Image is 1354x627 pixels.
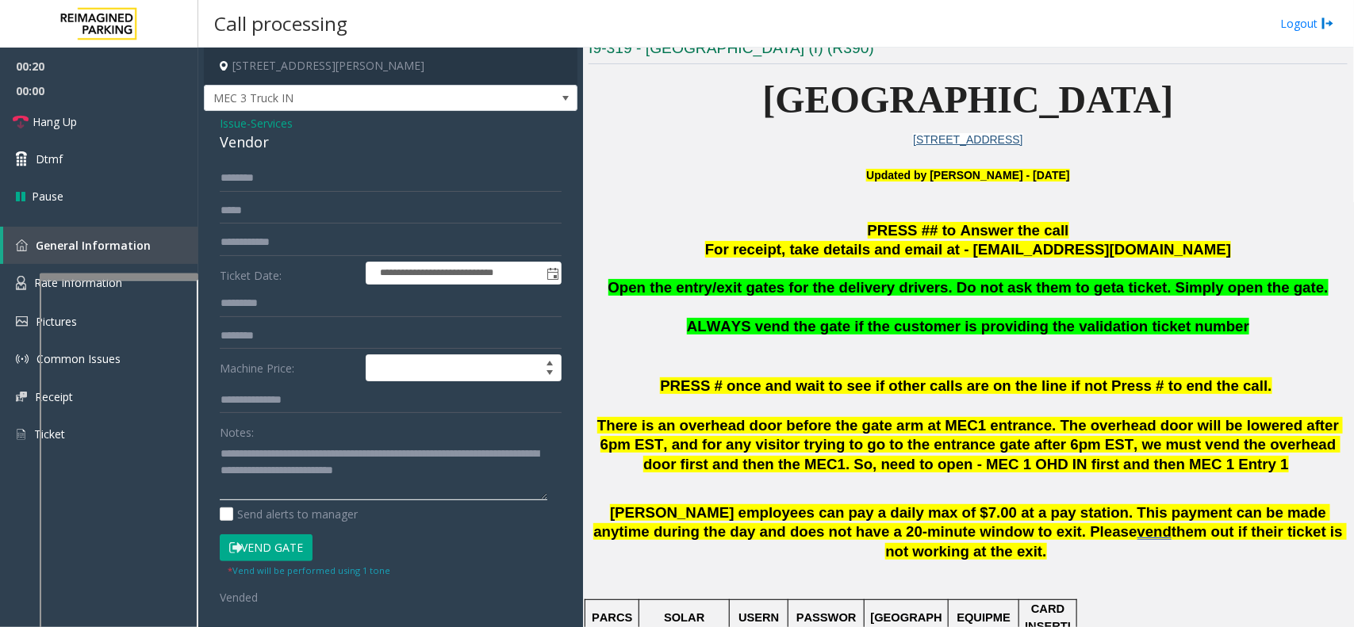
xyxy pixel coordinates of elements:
[36,314,77,329] span: Pictures
[220,115,247,132] span: Issue
[597,417,1343,473] span: There is an overhead door before the gate arm at MEC1 entrance. The overhead door will be lowered...
[705,241,1231,258] span: For receipt, take details and email at - [EMAIL_ADDRESS][DOMAIN_NAME]
[16,276,26,290] img: 'icon'
[1321,15,1334,32] img: logout
[1280,15,1334,32] a: Logout
[16,392,27,402] img: 'icon'
[687,318,1249,335] span: ALWAYS vend the gate if the customer is providing the validation ticket number
[204,48,577,85] h4: [STREET_ADDRESS][PERSON_NAME]
[592,611,632,624] span: PARCS
[1042,543,1046,560] span: .
[36,351,121,366] span: Common Issues
[220,419,254,441] label: Notes:
[16,353,29,365] img: 'icon'
[866,169,1069,182] b: Updated by [PERSON_NAME] - [DATE]
[868,222,1069,239] span: PRESS ## to Answer the call
[913,133,1022,146] a: [STREET_ADDRESS]
[1137,523,1172,541] span: vend
[539,368,561,380] span: Decrease value
[220,132,562,153] div: Vendor
[16,316,28,327] img: 'icon'
[16,427,26,442] img: 'icon'
[3,227,198,264] a: General Information
[220,534,313,561] button: Vend Gate
[589,38,1348,64] h3: I9-319 - [GEOGRAPHIC_DATA] (I) (R390)
[247,116,293,131] span: -
[35,389,73,404] span: Receipt
[205,86,502,111] span: MEC 3 Truck IN
[251,115,293,132] span: Services
[34,275,122,290] span: Rate Information
[608,279,1117,296] span: Open the entry/exit gates for the delivery drivers. Do not ask them to get
[593,504,1330,541] span: [PERSON_NAME] employees can pay a daily max of $7.00 at a pay station. This payment can be made a...
[36,151,63,167] span: Dtmf
[34,426,65,442] span: Ticket
[539,355,561,368] span: Increase value
[220,506,358,522] label: Send alerts to manager
[33,113,77,130] span: Hang Up
[1116,279,1328,296] span: a ticket. Simply open the gate.
[216,262,362,285] label: Ticket Date:
[206,4,355,43] h3: Call processing
[32,188,63,205] span: Pause
[36,238,151,253] span: General Information
[660,377,1272,394] span: PRESS # once and wait to see if other calls are on the line if not Press # to end the call.
[216,354,362,381] label: Machine Price:
[763,78,1174,120] span: [GEOGRAPHIC_DATA]
[228,564,390,576] small: Vend will be performed using 1 tone
[543,262,561,285] span: Toggle popup
[220,590,258,605] span: Vended
[16,239,28,251] img: 'icon'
